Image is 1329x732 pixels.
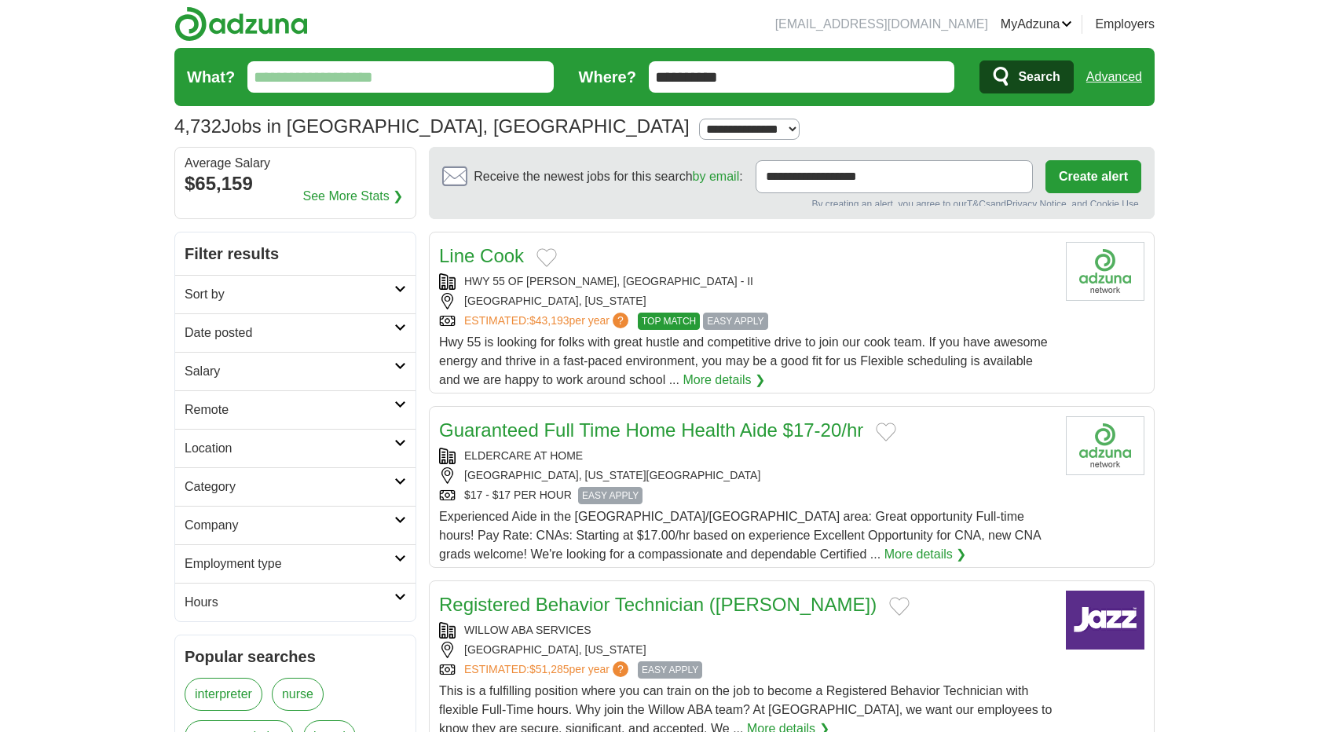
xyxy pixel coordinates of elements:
[185,439,394,458] h2: Location
[775,15,988,34] li: [EMAIL_ADDRESS][DOMAIN_NAME]
[303,187,404,206] a: See More Stats ❯
[1018,61,1060,93] span: Search
[175,232,416,275] h2: Filter results
[683,371,765,390] a: More details ❯
[613,313,628,328] span: ?
[1045,160,1141,193] button: Create alert
[889,597,910,616] button: Add to favorite jobs
[185,324,394,342] h2: Date posted
[474,167,742,186] span: Receive the newest jobs for this search :
[185,678,262,711] a: interpreter
[529,663,569,675] span: $51,285
[272,678,324,711] a: nurse
[439,293,1053,309] div: [GEOGRAPHIC_DATA], [US_STATE]
[185,401,394,419] h2: Remote
[439,448,1053,464] div: ELDERCARE AT HOME
[185,170,406,198] div: $65,159
[175,390,416,429] a: Remote
[884,545,967,564] a: More details ❯
[175,313,416,352] a: Date posted
[439,594,877,615] a: Registered Behavior Technician ([PERSON_NAME])
[979,60,1073,93] button: Search
[185,362,394,381] h2: Salary
[439,622,1053,639] div: WILLOW ABA SERVICES
[703,313,767,330] span: EASY APPLY
[578,487,643,504] span: EASY APPLY
[1095,15,1155,34] a: Employers
[464,313,632,330] a: ESTIMATED:$43,193per year?
[693,170,740,183] a: by email
[175,506,416,544] a: Company
[439,273,1053,290] div: HWY 55 OF [PERSON_NAME], [GEOGRAPHIC_DATA] - II
[439,245,524,266] a: Line Cook
[174,6,308,42] img: Adzuna logo
[175,275,416,313] a: Sort by
[464,661,632,679] a: ESTIMATED:$51,285per year?
[175,352,416,390] a: Salary
[1066,242,1144,301] img: Company logo
[613,661,628,677] span: ?
[439,419,863,441] a: Guaranteed Full Time Home Health Aide $17-20/hr
[876,423,896,441] button: Add to favorite jobs
[185,593,394,612] h2: Hours
[1006,199,1067,210] a: Privacy Notice
[536,248,557,267] button: Add to favorite jobs
[185,285,394,304] h2: Sort by
[185,516,394,535] h2: Company
[1086,61,1142,93] a: Advanced
[175,467,416,506] a: Category
[439,335,1048,386] span: Hwy 55 is looking for folks with great hustle and competitive drive to join our cook team. If you...
[185,645,406,668] h2: Popular searches
[175,583,416,621] a: Hours
[442,197,1141,206] div: By creating an alert, you agree to our and , and Cookie Use.
[175,544,416,583] a: Employment type
[174,112,222,141] span: 4,732
[187,65,235,89] label: What?
[529,314,569,327] span: $43,193
[174,115,690,137] h1: Jobs in [GEOGRAPHIC_DATA], [GEOGRAPHIC_DATA]
[439,467,1053,484] div: [GEOGRAPHIC_DATA], [US_STATE][GEOGRAPHIC_DATA]
[439,510,1041,561] span: Experienced Aide in the [GEOGRAPHIC_DATA]/[GEOGRAPHIC_DATA] area: Great opportunity Full-time hou...
[439,642,1053,658] div: [GEOGRAPHIC_DATA], [US_STATE]
[579,65,636,89] label: Where?
[439,487,1053,504] div: $17 - $17 PER HOUR
[638,661,702,679] span: EASY APPLY
[185,554,394,573] h2: Employment type
[175,429,416,467] a: Location
[967,199,990,210] a: T&Cs
[185,478,394,496] h2: Category
[1001,15,1073,34] a: MyAdzuna
[1066,416,1144,475] img: Company logo
[1066,591,1144,650] img: Company logo
[185,157,406,170] div: Average Salary
[638,313,700,330] span: TOP MATCH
